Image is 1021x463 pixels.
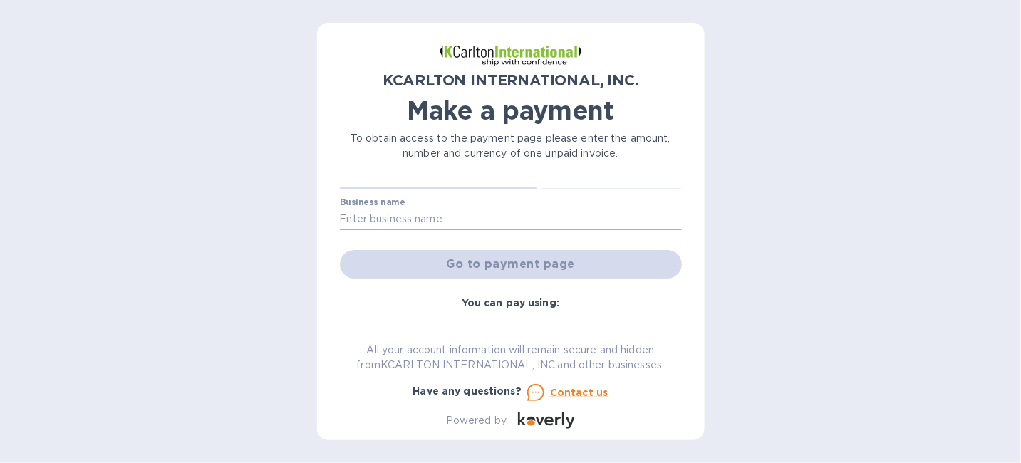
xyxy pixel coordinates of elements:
label: Business name [340,198,405,207]
p: All your account information will remain secure and hidden from KCARLTON INTERNATIONAL, INC. and ... [340,343,682,373]
b: KCARLTON INTERNATIONAL, INC. [383,71,638,89]
u: Contact us [550,387,608,398]
p: Powered by [446,413,507,428]
h1: Make a payment [340,95,682,125]
input: Enter business name [340,209,682,230]
b: You can pay using: [462,297,559,308]
p: To obtain access to the payment page please enter the amount, number and currency of one unpaid i... [340,131,682,161]
b: Have any questions? [413,385,522,397]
